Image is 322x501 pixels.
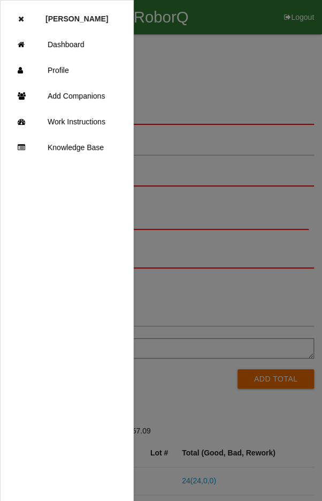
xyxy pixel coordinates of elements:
a: Profile [1,57,133,83]
a: Work Instructions [1,109,133,134]
a: Add Companions [1,83,133,109]
p: Andrew Miller [45,6,108,23]
div: Close [18,6,24,32]
a: Knowledge Base [1,134,133,160]
a: Dashboard [1,32,133,57]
